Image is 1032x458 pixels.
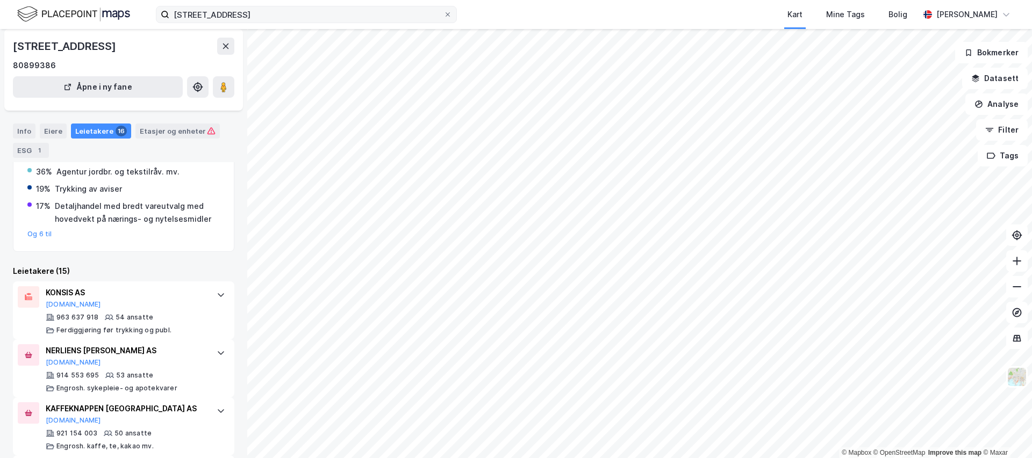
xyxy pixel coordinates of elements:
a: Improve this map [928,449,981,456]
div: 36% [36,165,52,178]
button: Og 6 til [27,230,52,238]
button: Datasett [962,68,1028,89]
div: Info [13,123,35,139]
div: NERLIENS [PERSON_NAME] AS [46,344,206,357]
div: Detaljhandel med bredt vareutvalg med hovedvekt på nærings- og nytelsesmidler [55,200,220,226]
div: KONSIS AS [46,286,206,299]
div: 53 ansatte [116,371,153,380]
div: Engrosh. sykepleie- og apotekvarer [56,384,177,392]
button: Analyse [965,93,1028,115]
a: OpenStreetMap [873,449,926,456]
img: Z [1007,367,1027,387]
button: Åpne i ny fane [13,76,183,98]
div: 914 553 695 [56,371,99,380]
button: Tags [978,145,1028,166]
div: Mine Tags [826,8,865,21]
div: 963 637 918 [56,313,98,322]
a: Mapbox [842,449,871,456]
div: 80899386 [13,59,56,72]
div: 16 [116,126,127,136]
div: Engrosh. kaffe, te, kakao mv. [56,442,154,450]
button: [DOMAIN_NAME] [46,358,101,367]
iframe: Chat Widget [978,406,1032,458]
div: Kart [787,8,802,21]
div: 921 154 003 [56,429,97,438]
img: logo.f888ab2527a4732fd821a326f86c7f29.svg [17,5,130,24]
div: [PERSON_NAME] [936,8,998,21]
div: Leietakere (15) [13,265,234,278]
div: 54 ansatte [116,313,153,322]
div: Leietakere [71,123,131,139]
input: Søk på adresse, matrikkel, gårdeiere, leietakere eller personer [169,6,443,23]
div: Agentur jordbr. og tekstilråv. mv. [56,165,180,178]
button: [DOMAIN_NAME] [46,300,101,309]
div: 17% [36,200,51,213]
div: Trykking av aviser [55,183,122,195]
div: [STREET_ADDRESS] [13,38,118,55]
div: Ferdiggjøring før trykking og publ. [56,326,171,335]
button: Bokmerker [955,42,1028,63]
div: Etasjer og enheter [140,126,216,136]
div: Bolig [888,8,907,21]
div: 1 [34,145,45,156]
div: 50 ansatte [114,429,152,438]
div: 19% [36,183,51,195]
div: ESG [13,143,49,158]
div: KAFFEKNAPPEN [GEOGRAPHIC_DATA] AS [46,402,206,415]
button: Filter [976,119,1028,141]
div: Eiere [40,123,67,139]
div: Kontrollprogram for chat [978,406,1032,458]
button: [DOMAIN_NAME] [46,416,101,425]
